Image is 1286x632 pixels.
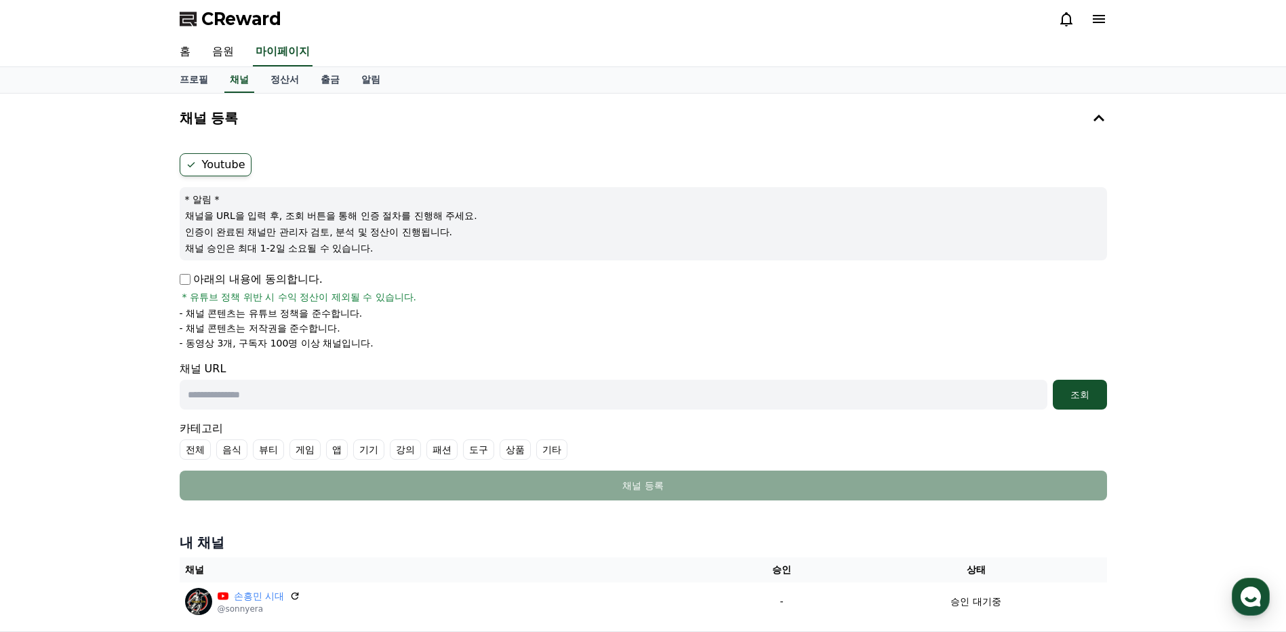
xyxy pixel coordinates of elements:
[180,111,239,125] h4: 채널 등록
[180,361,1107,410] div: 채널 URL
[326,439,348,460] label: 앱
[536,439,567,460] label: 기타
[500,439,531,460] label: 상품
[390,439,421,460] label: 강의
[124,451,140,462] span: 대화
[845,557,1107,582] th: 상태
[43,450,51,461] span: 홈
[180,557,719,582] th: 채널
[350,67,391,93] a: 알림
[169,38,201,66] a: 홈
[289,439,321,460] label: 게임
[180,336,374,350] p: - 동영상 3개, 구독자 100명 이상 채널입니다.
[185,209,1102,222] p: 채널을 URL을 입력 후, 조회 버튼을 통해 인증 절차를 진행해 주세요.
[260,67,310,93] a: 정산서
[718,557,845,582] th: 승인
[180,321,340,335] p: - 채널 콘텐츠는 저작권을 준수합니다.
[723,595,840,609] p: -
[175,430,260,464] a: 설정
[174,99,1112,137] button: 채널 등록
[209,450,226,461] span: 설정
[180,420,1107,460] div: 카테고리
[201,8,281,30] span: CReward
[216,439,247,460] label: 음식
[180,8,281,30] a: CReward
[253,38,313,66] a: 마이페이지
[253,439,284,460] label: 뷰티
[185,225,1102,239] p: 인증이 완료된 채널만 관리자 검토, 분석 및 정산이 진행됩니다.
[185,241,1102,255] p: 채널 승인은 최대 1-2일 소요될 수 있습니다.
[180,271,323,288] p: 아래의 내용에 동의합니다.
[4,430,89,464] a: 홈
[180,533,1107,552] h4: 내 채널
[1053,380,1107,410] button: 조회
[180,153,252,176] label: Youtube
[182,290,417,304] span: * 유튜브 정책 위반 시 수익 정산이 제외될 수 있습니다.
[353,439,384,460] label: 기기
[180,307,363,320] p: - 채널 콘텐츠는 유튜브 정책을 준수합니다.
[207,479,1080,492] div: 채널 등록
[180,471,1107,500] button: 채널 등록
[1058,388,1102,401] div: 조회
[180,439,211,460] label: 전체
[426,439,458,460] label: 패션
[950,595,1001,609] p: 승인 대기중
[463,439,494,460] label: 도구
[234,589,284,604] a: 손흥민 시대
[89,430,175,464] a: 대화
[201,38,245,66] a: 음원
[224,67,254,93] a: 채널
[185,588,212,615] img: 손흥민 시대
[218,604,300,614] p: @sonnyera
[169,67,219,93] a: 프로필
[310,67,350,93] a: 출금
